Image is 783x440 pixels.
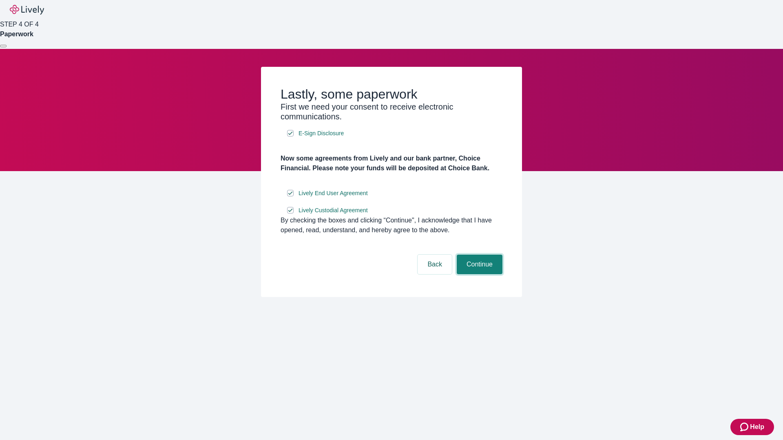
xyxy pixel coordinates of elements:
span: E-Sign Disclosure [299,129,344,138]
h4: Now some agreements from Lively and our bank partner, Choice Financial. Please note your funds wi... [281,154,502,173]
a: e-sign disclosure document [297,188,369,198]
a: e-sign disclosure document [297,128,345,139]
h2: Lastly, some paperwork [281,86,502,102]
svg: Zendesk support icon [740,422,750,432]
span: Lively End User Agreement [299,189,368,198]
button: Zendesk support iconHelp [730,419,774,435]
span: Help [750,422,764,432]
img: Lively [10,5,44,15]
div: By checking the boxes and clicking “Continue", I acknowledge that I have opened, read, understand... [281,216,502,235]
span: Lively Custodial Agreement [299,206,368,215]
button: Back [418,255,452,274]
h3: First we need your consent to receive electronic communications. [281,102,502,121]
a: e-sign disclosure document [297,205,369,216]
button: Continue [457,255,502,274]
